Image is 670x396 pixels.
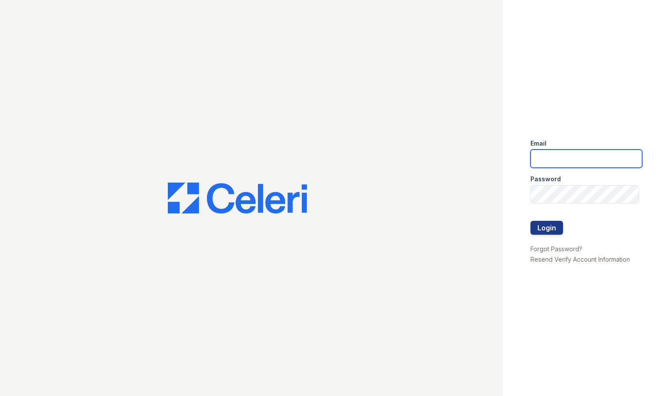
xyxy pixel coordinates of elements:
label: Email [530,139,547,148]
a: Resend Verify Account Information [530,256,630,263]
a: Forgot Password? [530,245,582,253]
button: Login [530,221,563,235]
label: Password [530,175,561,183]
img: CE_Logo_Blue-a8612792a0a2168367f1c8372b55b34899dd931a85d93a1a3d3e32e68fde9ad4.png [168,183,307,214]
